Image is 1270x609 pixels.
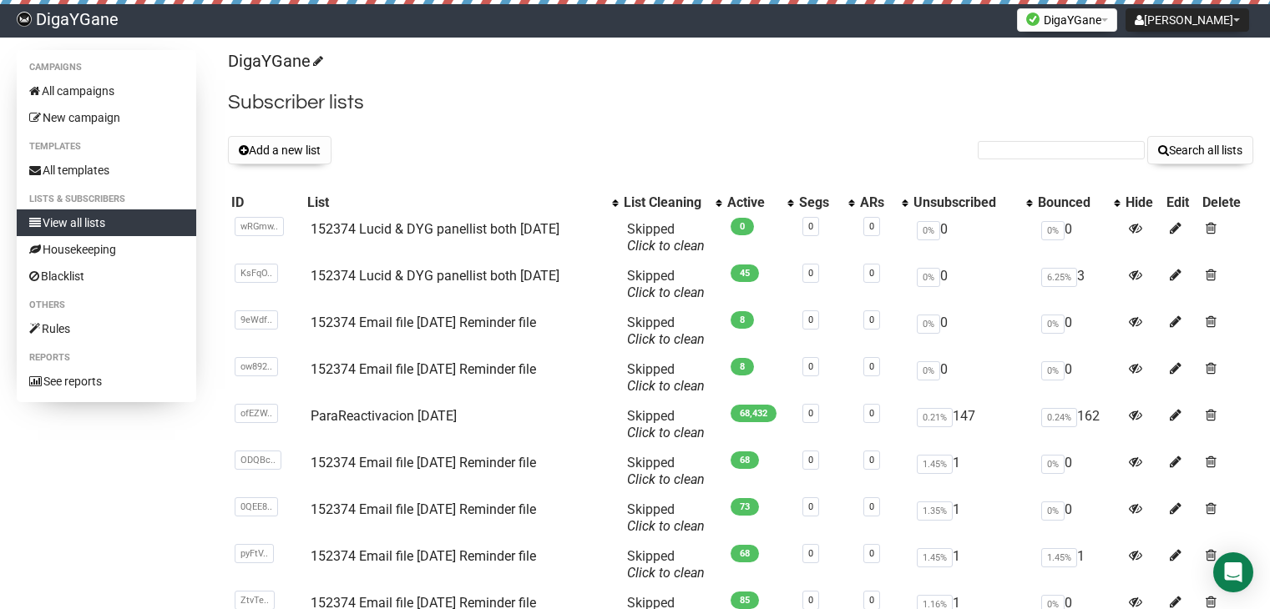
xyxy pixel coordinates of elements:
a: 152374 Lucid & DYG panellist both [DATE] [311,268,559,284]
span: 0% [1041,221,1065,240]
div: ID [231,194,301,211]
a: 0 [808,595,813,606]
th: Bounced: No sort applied, activate to apply an ascending sort [1035,191,1122,214]
a: Click to clean [627,284,705,300]
th: Edit: No sort applied, sorting is disabled [1163,191,1198,214]
div: Open Intercom Messenger [1213,552,1253,592]
span: KsFqO.. [235,264,278,283]
td: 0 [910,261,1035,308]
th: List: No sort applied, activate to apply an ascending sort [304,191,621,214]
a: 0 [808,361,813,372]
span: 6.25% [1041,268,1077,287]
span: Skipped [627,268,705,300]
th: List Cleaning: No sort applied, activate to apply an ascending sort [620,191,724,214]
td: 1 [910,495,1035,541]
td: 1 [910,541,1035,588]
span: 0.21% [917,408,953,427]
td: 0 [1035,448,1122,495]
span: 0% [1041,501,1065,521]
span: Skipped [627,315,705,347]
a: 0 [808,315,813,325]
a: 0 [869,315,874,325]
button: DigaYGane [1017,8,1117,32]
a: Click to clean [627,565,705,581]
a: ParaReactivacion [DATE] [311,408,457,424]
button: Add a new list [228,136,331,164]
a: DigaYGane [228,51,321,71]
span: ow892.. [235,357,278,376]
a: Blacklist [17,263,196,289]
a: See reports [17,368,196,395]
a: 0 [808,268,813,279]
span: 9eWdf.. [235,310,278,330]
li: Campaigns [17,58,196,78]
a: 0 [808,501,813,512]
a: Rules [17,315,196,342]
span: 1.35% [917,501,953,521]
div: Unsubscribed [913,194,1018,211]
th: Segs: No sort applied, activate to apply an ascending sort [796,191,857,214]
div: Active [727,194,779,211]
a: 0 [808,221,813,232]
a: 0 [869,221,874,232]
a: 0 [869,595,874,606]
a: 152374 Lucid & DYG panellist both [DATE] [311,221,559,237]
a: Click to clean [627,331,705,347]
td: 0 [1035,495,1122,541]
div: Edit [1166,194,1195,211]
a: 0 [869,455,874,466]
span: 68 [731,451,759,469]
td: 1 [910,448,1035,495]
span: pyFtV.. [235,544,274,563]
button: Search all lists [1147,136,1253,164]
span: 0% [1041,315,1065,334]
span: 0% [917,268,940,287]
span: 1.45% [1041,548,1077,567]
span: 0% [917,361,940,380]
th: ARs: No sort applied, activate to apply an ascending sort [857,191,910,214]
div: Hide [1126,194,1161,211]
li: Others [17,295,196,315]
a: View all lists [17,209,196,236]
a: 0 [808,548,813,559]
td: 0 [1035,355,1122,401]
th: ID: No sort applied, sorting is disabled [228,191,304,214]
a: 0 [869,268,874,279]
td: 0 [1035,308,1122,355]
h2: Subscriber lists [228,88,1253,118]
div: Bounced [1038,194,1106,211]
div: List Cleaning [624,194,707,211]
td: 0 [910,355,1035,401]
a: 0 [808,408,813,419]
a: 152374 Email file [DATE] Reminder file [311,501,536,517]
span: 8 [731,311,754,329]
a: 0 [869,408,874,419]
a: 152374 Email file [DATE] Reminder file [311,315,536,330]
a: Click to clean [627,471,705,487]
a: Click to clean [627,518,705,534]
span: 0.24% [1041,408,1077,427]
span: Skipped [627,408,705,440]
span: 73 [731,498,759,516]
span: ODQBc.. [235,450,281,470]
a: 152374 Email file [DATE] Reminder file [311,548,536,564]
a: 0 [869,501,874,512]
span: Skipped [627,221,705,254]
span: 0 [731,218,754,235]
div: List [307,194,605,211]
li: Templates [17,137,196,157]
li: Lists & subscribers [17,189,196,209]
span: 68 [731,545,759,562]
span: 0% [917,315,940,334]
a: Click to clean [627,238,705,254]
td: 3 [1035,261,1122,308]
span: 0% [1041,361,1065,380]
a: 0 [869,361,874,372]
td: 0 [910,308,1035,355]
a: 152374 Email file [DATE] Reminder file [311,455,536,471]
a: Click to clean [627,378,705,394]
span: 0% [917,221,940,240]
a: 0 [808,455,813,466]
span: 68,432 [731,405,777,422]
span: Skipped [627,548,705,581]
